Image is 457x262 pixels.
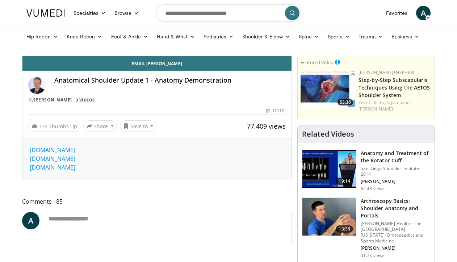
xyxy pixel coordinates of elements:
span: Comments 85 [22,197,292,206]
a: Business [387,29,424,44]
span: 19:14 [336,178,353,185]
h4: Anatomical Shoulder Update 1 - Anatomy Demonstration [54,76,286,84]
p: San Diego Shoulder Institute 2014 [361,166,430,177]
a: Spine [294,29,323,44]
a: C. Klifto, [369,99,385,105]
img: 58008271-3059-4eea-87a5-8726eb53a503.150x105_q85_crop-smart_upscale.jpg [302,150,356,188]
span: 77,409 views [247,122,286,130]
p: 31.7K views [361,253,385,258]
div: By [28,97,286,103]
a: 776 Thumbs Up [28,121,80,132]
a: Sports [323,29,355,44]
img: VuMedi Logo [26,9,65,17]
a: Specialties [69,6,110,20]
a: 3 Videos [73,97,97,103]
p: [PERSON_NAME] [361,245,430,251]
a: [DOMAIN_NAME] [30,155,75,163]
a: [PERSON_NAME] [34,97,72,103]
a: Shoulder & Elbow [238,29,294,44]
a: [PERSON_NAME]+Nephew [359,69,414,75]
a: Browse [110,6,143,20]
small: Featured Video [301,59,334,66]
a: Trauma [354,29,387,44]
div: [DATE] [266,108,286,114]
a: Foot & Ankle [107,29,153,44]
span: 776 [39,123,47,130]
img: 9534a039-0eaa-4167-96cf-d5be049a70d8.150x105_q85_crop-smart_upscale.jpg [302,198,356,236]
p: 62.4K views [361,186,385,192]
button: Save to [120,120,157,132]
a: A [416,6,431,20]
a: Step-by-Step Subscapularis Techniques Using the AETOS Shoulder System [359,76,430,99]
a: Pediatrics [199,29,238,44]
a: 53:36 [301,69,355,107]
a: S. Jacobson, [386,99,411,105]
img: 70e54e43-e9ea-4a9d-be99-25d1f039a65a.150x105_q85_crop-smart_upscale.jpg [301,69,355,107]
span: 13:36 [336,225,353,233]
a: A [22,212,39,229]
h3: Arthroscopy Basics: Shoulder Anatomy and Portals [361,197,430,219]
a: Knee Recon [62,29,107,44]
a: 19:14 Anatomy and Treatment of the Rotator Cuff San Diego Shoulder Institute 2014 [PERSON_NAME] 6... [302,150,430,192]
h4: Related Videos [302,130,354,138]
a: Hip Recon [22,29,62,44]
a: [DOMAIN_NAME] [30,163,75,171]
p: [PERSON_NAME] Health - The [GEOGRAPHIC_DATA][US_STATE]: Orthopaedics and Sports Medicine [361,221,430,244]
a: Hand & Wrist [152,29,199,44]
a: Email [PERSON_NAME] [22,56,292,71]
p: [PERSON_NAME] [361,179,430,184]
input: Search topics, interventions [156,4,301,22]
img: Avatar [28,76,46,94]
a: 13:36 Arthroscopy Basics: Shoulder Anatomy and Portals [PERSON_NAME] Health - The [GEOGRAPHIC_DAT... [302,197,430,258]
a: Favorites [382,6,412,20]
button: Share [83,120,117,132]
a: [PERSON_NAME] [359,106,393,112]
span: 53:36 [337,99,353,105]
h3: Anatomy and Treatment of the Rotator Cuff [361,150,430,164]
div: Feat. [359,99,432,112]
a: [DOMAIN_NAME] [30,146,75,154]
